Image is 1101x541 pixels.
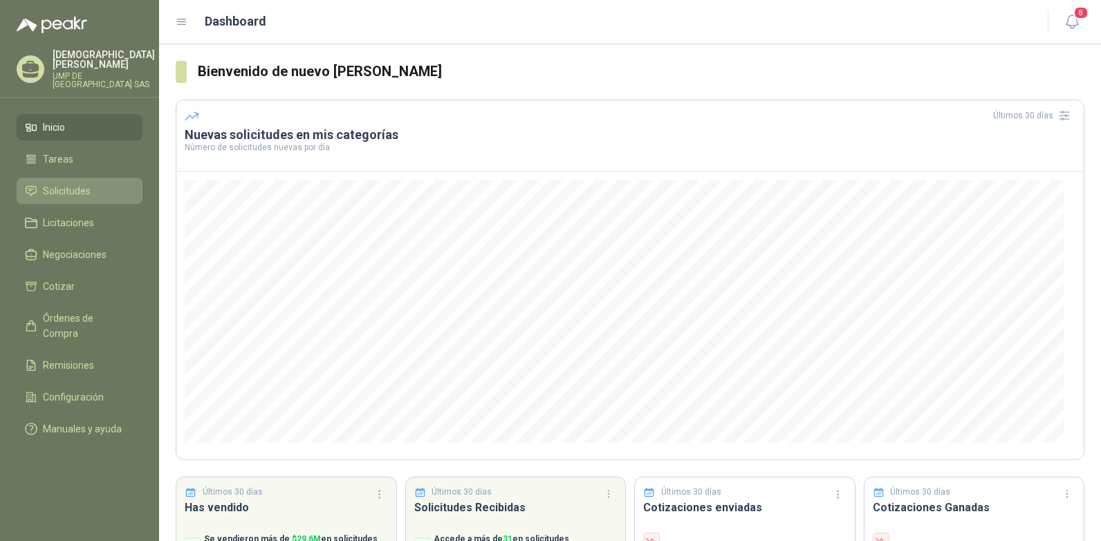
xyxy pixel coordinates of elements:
[185,499,388,516] h3: Has vendido
[643,499,846,516] h3: Cotizaciones enviadas
[890,486,950,499] p: Últimos 30 días
[17,305,142,347] a: Órdenes de Compra
[53,72,155,89] p: UMP DE [GEOGRAPHIC_DATA] SAS
[43,421,122,437] span: Manuales y ayuda
[43,215,94,230] span: Licitaciones
[17,210,142,236] a: Licitaciones
[185,143,1075,152] p: Número de solicitudes nuevas por día
[43,183,91,199] span: Solicitudes
[414,499,618,516] h3: Solicitudes Recibidas
[205,12,266,31] h1: Dashboard
[432,486,492,499] p: Últimos 30 días
[185,127,1075,143] h3: Nuevas solicitudes en mis categorías
[43,279,75,294] span: Cotizar
[43,120,65,135] span: Inicio
[17,273,142,300] a: Cotizar
[43,247,107,262] span: Negociaciones
[43,311,129,341] span: Órdenes de Compra
[17,178,142,204] a: Solicitudes
[17,146,142,172] a: Tareas
[993,104,1075,127] div: Últimos 30 días
[53,50,155,69] p: [DEMOGRAPHIC_DATA] [PERSON_NAME]
[43,389,104,405] span: Configuración
[43,152,73,167] span: Tareas
[17,17,87,33] img: Logo peakr
[661,486,721,499] p: Últimos 30 días
[17,114,142,140] a: Inicio
[873,499,1076,516] h3: Cotizaciones Ganadas
[17,384,142,410] a: Configuración
[203,486,263,499] p: Últimos 30 días
[1060,10,1084,35] button: 8
[43,358,94,373] span: Remisiones
[1073,6,1089,19] span: 8
[17,352,142,378] a: Remisiones
[198,61,1084,82] h3: Bienvenido de nuevo [PERSON_NAME]
[17,416,142,442] a: Manuales y ayuda
[17,241,142,268] a: Negociaciones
